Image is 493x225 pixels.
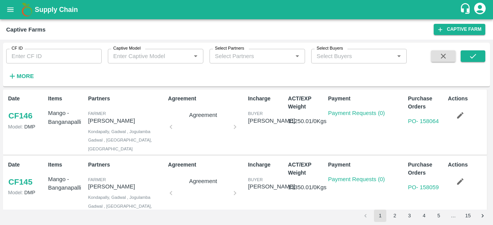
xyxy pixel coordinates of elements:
span: buyer [248,111,263,116]
button: Go to page 2 [389,210,401,222]
button: Go to page 15 [462,210,474,222]
input: Enter CF ID [6,49,102,63]
button: More [6,70,36,83]
a: CF146 [8,109,33,123]
p: Items [48,95,85,103]
input: Enter Captive Model [110,51,188,61]
p: 11250.01 / 0 Kgs [288,117,325,125]
div: [PERSON_NAME] [248,117,295,125]
p: Agreement [174,177,232,185]
p: Partners [88,95,165,103]
button: Open [191,51,201,61]
p: DMP [8,123,45,130]
a: Supply Chain [35,4,459,15]
p: Partners [88,161,165,169]
button: Go to page 5 [433,210,445,222]
a: Payment Requests (0) [328,110,385,116]
p: Payment [328,95,405,103]
p: Actions [448,161,485,169]
strong: More [17,73,34,79]
p: DMP [8,189,45,196]
span: Model: [8,190,23,195]
button: Open [394,51,404,61]
div: [PERSON_NAME] [248,182,295,191]
button: Go to next page [476,210,489,222]
p: Agreement [174,111,232,119]
b: Supply Chain [35,6,78,13]
p: Mango - Banganapalli [48,175,85,192]
p: Incharge [248,161,285,169]
p: Date [8,161,45,169]
button: open drawer [2,1,19,18]
img: logo [19,2,35,17]
label: CF ID [12,45,23,52]
nav: pagination navigation [358,210,490,222]
p: 13350.01 / 0 Kgs [288,183,325,192]
label: Select Buyers [317,45,343,52]
p: Items [48,161,85,169]
div: Captive Farms [6,25,45,35]
div: … [447,212,459,220]
a: PO- 158064 [408,118,439,124]
input: Select Partners [212,51,280,61]
p: Actions [448,95,485,103]
a: Payment Requests (0) [328,176,385,182]
p: Incharge [248,95,285,103]
button: page 1 [374,210,386,222]
p: Purchase Orders [408,95,445,111]
span: Farmer [88,111,106,116]
p: Mango - Banganapalli [48,109,85,126]
span: Kondapally, Gadwal , Jogulamba Gadwal , [GEOGRAPHIC_DATA], [GEOGRAPHIC_DATA] [88,195,152,217]
label: Captive Model [113,45,141,52]
p: Date [8,95,45,103]
p: Agreement [168,161,245,169]
button: Open [292,51,302,61]
a: CF145 [8,175,33,189]
p: Agreement [168,95,245,103]
p: Payment [328,161,405,169]
a: Captive Farm [434,24,485,35]
button: Go to page 3 [403,210,416,222]
a: PO- 158059 [408,184,439,190]
p: ACT/EXP Weight [288,95,325,111]
span: buyer [248,177,263,182]
input: Select Buyers [314,51,382,61]
p: [PERSON_NAME] [88,117,165,125]
p: [PERSON_NAME] [88,182,165,191]
span: Farmer [88,177,106,182]
button: Go to page 4 [418,210,430,222]
div: customer-support [459,3,473,17]
span: Model: [8,124,23,130]
span: Kondapally, Gadwal , Jogulamba Gadwal , [GEOGRAPHIC_DATA], [GEOGRAPHIC_DATA] [88,129,152,151]
div: account of current user [473,2,487,18]
label: Select Partners [215,45,244,52]
p: ACT/EXP Weight [288,161,325,177]
p: Purchase Orders [408,161,445,177]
